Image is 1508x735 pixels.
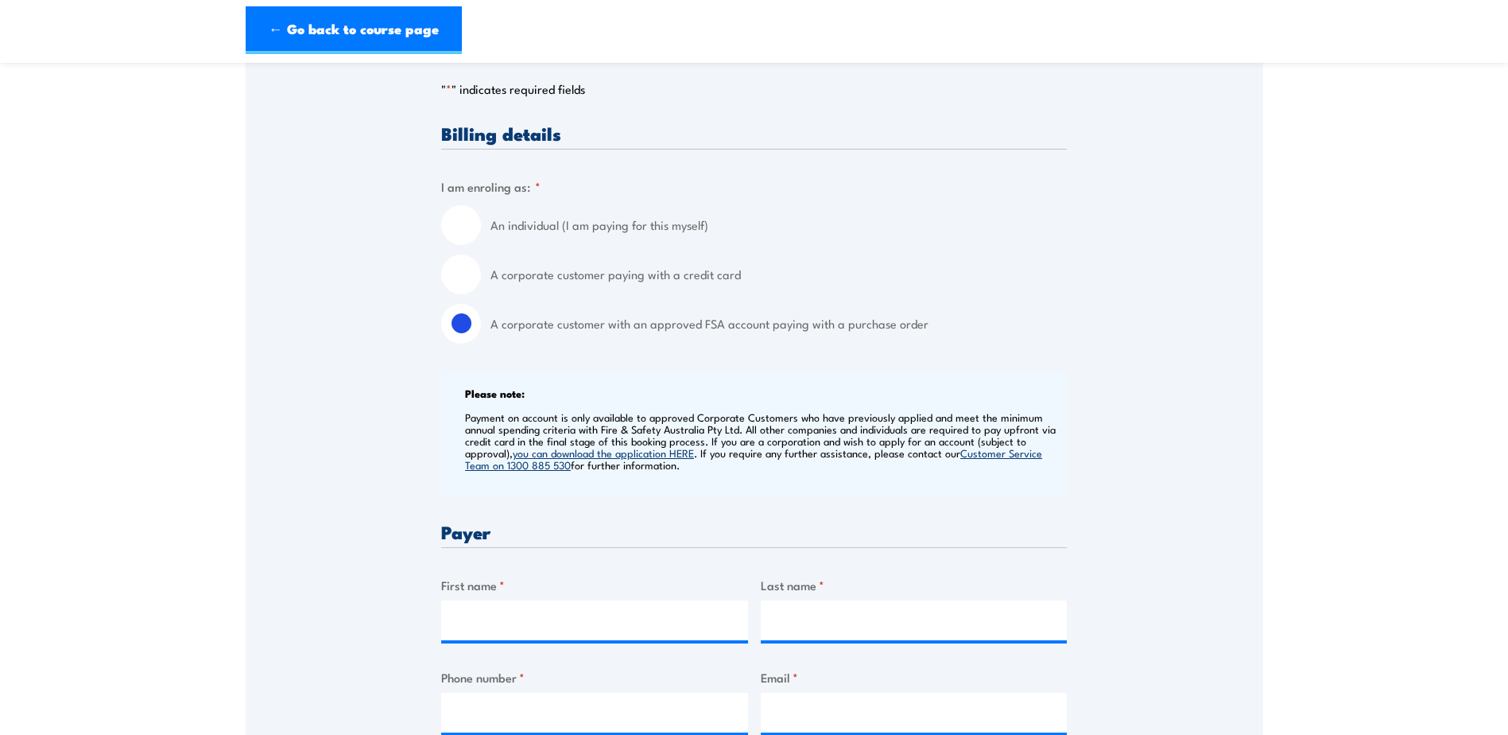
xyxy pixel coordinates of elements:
a: Customer Service Team on 1300 885 530 [465,445,1042,472]
label: Phone number [441,668,748,686]
a: ← Go back to course page [246,6,462,54]
label: Email [761,668,1068,686]
label: Last name [761,576,1068,594]
label: A corporate customer paying with a credit card [490,255,1067,294]
a: you can download the application HERE [513,445,694,460]
label: An individual (I am paying for this myself) [490,205,1067,245]
legend: I am enroling as: [441,177,541,196]
h3: Billing details [441,124,1067,142]
label: First name [441,576,748,594]
label: A corporate customer with an approved FSA account paying with a purchase order [490,304,1067,344]
b: Please note: [465,385,525,401]
h3: Payer [441,523,1067,541]
p: Payment on account is only available to approved Corporate Customers who have previously applied ... [465,411,1063,471]
p: " " indicates required fields [441,81,1067,97]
